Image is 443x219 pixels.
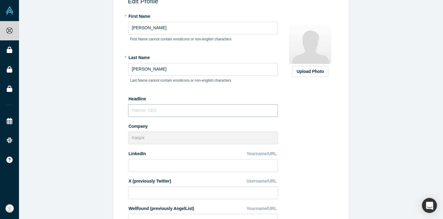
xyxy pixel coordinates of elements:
label: First Name [128,11,278,20]
div: Upload Photo [297,68,324,75]
label: Last Name [128,52,278,61]
img: Profile user default [289,22,331,64]
img: Andy Pflaum's Account [5,204,14,213]
div: Username/URL [247,176,278,186]
input: Partner, CEO [128,104,278,117]
label: Headline [128,94,278,102]
label: LinkedIn [128,149,146,157]
p: Last Name cannot contain emoticons or non-english characters [130,78,276,83]
div: Yourname/URL [247,203,278,214]
p: First Name cannot contain emoticons or non-english characters [130,36,276,42]
div: Yourname/URL [247,149,278,159]
label: X (previously Twitter) [128,176,171,184]
img: Alchemist Vault Logo [5,6,14,15]
label: Wellfound (previously AngelList) [128,203,194,212]
label: Company [128,121,278,130]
